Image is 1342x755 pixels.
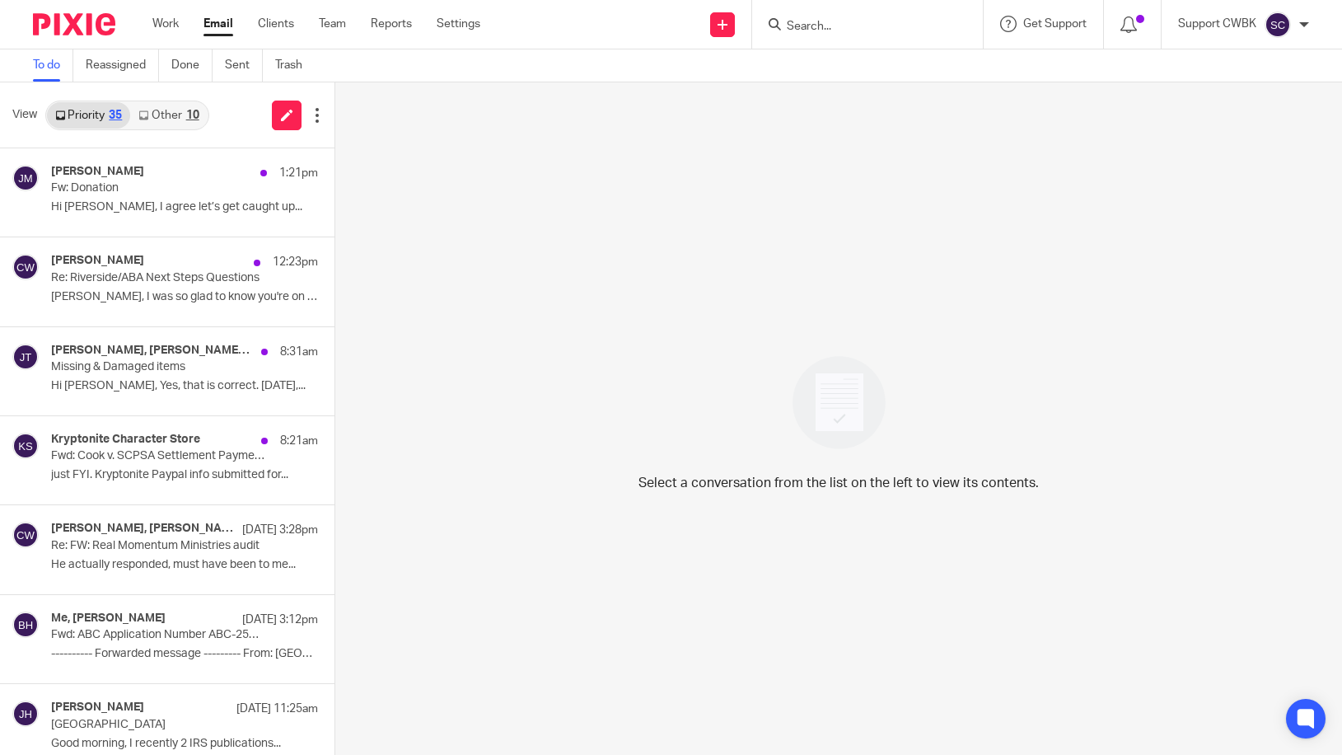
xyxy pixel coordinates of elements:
img: svg%3E [12,344,39,370]
p: ---------- Forwarded message --------- From: [GEOGRAPHIC_DATA]... [51,647,318,661]
p: He actually responded, must have been to me... [51,558,318,572]
p: Missing & Damaged items [51,360,264,374]
p: Fwd: ABC Application Number ABC-2506-25981 [51,628,264,642]
p: Re: Riverside/ABA Next Steps Questions [51,271,264,285]
a: Trash [275,49,315,82]
h4: [PERSON_NAME] [51,254,144,268]
p: Fw: Donation [51,181,264,195]
p: 12:23pm [273,254,318,270]
img: Pixie [33,13,115,35]
h4: [PERSON_NAME], [PERSON_NAME] - UCC Distributing, Me [51,344,253,358]
p: Hi [PERSON_NAME], I agree let’s get caught up... [51,200,318,214]
img: svg%3E [12,254,39,280]
h4: [PERSON_NAME] [51,701,144,715]
p: Hi [PERSON_NAME], Yes, that is correct. [DATE],... [51,379,318,393]
h4: Me, [PERSON_NAME] [51,612,166,626]
a: Reports [371,16,412,32]
p: [GEOGRAPHIC_DATA] [51,718,264,732]
img: svg%3E [1265,12,1291,38]
a: Clients [258,16,294,32]
img: svg%3E [12,433,39,459]
a: Settings [437,16,480,32]
p: [DATE] 11:25am [236,701,318,717]
div: 35 [109,110,122,121]
a: Other10 [130,102,207,129]
span: View [12,106,37,124]
a: Reassigned [86,49,159,82]
img: svg%3E [12,165,39,191]
a: Work [152,16,179,32]
p: Fwd: Cook v. SCPSA Settlement Payment [51,449,264,463]
a: Team [319,16,346,32]
p: [DATE] 3:28pm [242,522,318,538]
span: Get Support [1023,18,1087,30]
a: Done [171,49,213,82]
p: 1:21pm [279,165,318,181]
a: To do [33,49,73,82]
input: Search [785,20,933,35]
img: image [782,345,896,460]
div: 10 [186,110,199,121]
h4: Kryptonite Character Store [51,433,200,447]
p: Good morning, I recently 2 IRS publications... [51,737,318,751]
a: Email [203,16,233,32]
p: 8:31am [280,344,318,360]
img: svg%3E [12,701,39,727]
img: svg%3E [12,522,39,548]
a: Priority35 [47,102,130,129]
p: Re: FW: Real Momentum Ministries audit [51,539,264,553]
p: just FYI. Kryptonite Paypal info submitted for... [51,468,318,482]
p: [PERSON_NAME], I was so glad to know you're on the... [51,290,318,304]
p: 8:21am [280,433,318,449]
a: Sent [225,49,263,82]
h4: [PERSON_NAME] [51,165,144,179]
img: svg%3E [12,612,39,638]
p: Select a conversation from the list on the left to view its contents. [638,473,1039,493]
p: [DATE] 3:12pm [242,612,318,628]
h4: [PERSON_NAME], [PERSON_NAME] [51,522,234,536]
p: Support CWBK [1178,16,1256,32]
